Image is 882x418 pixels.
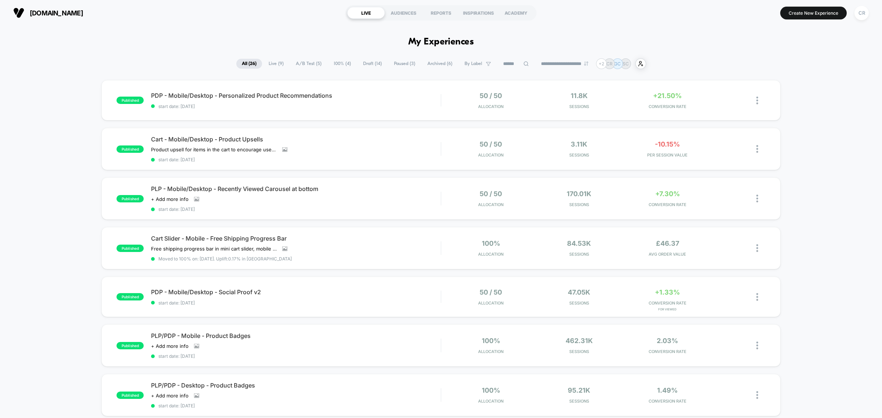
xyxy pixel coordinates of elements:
[625,202,710,207] span: CONVERSION RATE
[30,9,83,17] span: [DOMAIN_NAME]
[460,7,497,19] div: INSPIRATIONS
[537,152,621,158] span: Sessions
[756,195,758,202] img: close
[584,61,588,66] img: end
[614,61,621,66] p: GC
[151,185,441,192] span: PLP - Mobile/Desktop - Recently Viewed Carousel at bottom
[478,349,503,354] span: Allocation
[852,6,871,21] button: CR
[151,246,277,252] span: Free shipping progress bar in mini cart slider, mobile only
[625,307,710,311] span: for Viewed
[151,104,441,109] span: start date: [DATE]
[151,403,441,408] span: start date: [DATE]
[566,337,593,345] span: 462.31k
[480,92,502,100] span: 50 / 50
[756,244,758,252] img: close
[151,92,441,99] span: PDP - Mobile/Desktop - Personalized Product Recommendations
[478,252,503,257] span: Allocation
[151,288,441,296] span: PDP - Mobile/Desktop - Social Proof v2
[158,256,292,262] span: Moved to 100% on: [DATE] . Uplift: 0.17% in [GEOGRAPHIC_DATA]
[623,61,629,66] p: SC
[537,399,621,404] span: Sessions
[116,342,144,349] span: published
[116,97,144,104] span: published
[480,190,502,198] span: 50 / 50
[537,104,621,109] span: Sessions
[290,59,327,69] span: A/B Test ( 5 )
[568,288,590,296] span: 47.05k
[567,190,591,198] span: 170.01k
[151,206,441,212] span: start date: [DATE]
[116,195,144,202] span: published
[657,386,678,394] span: 1.49%
[756,391,758,399] img: close
[497,7,535,19] div: ACADEMY
[655,288,680,296] span: +1.33%
[625,152,710,158] span: PER SESSION VALUE
[151,235,441,242] span: Cart Slider - Mobile - Free Shipping Progress Bar
[537,252,621,257] span: Sessions
[625,349,710,354] span: CONVERSION RATE
[358,59,387,69] span: Draft ( 14 )
[655,190,680,198] span: +7.30%
[653,92,682,100] span: +21.50%
[854,6,869,20] div: CR
[567,239,591,247] span: 84.53k
[385,7,422,19] div: AUDIENCES
[571,140,587,148] span: 3.11k
[422,59,458,69] span: Archived ( 6 )
[151,343,189,349] span: + Add more info
[478,202,503,207] span: Allocation
[625,300,710,306] span: CONVERSION RATE
[116,392,144,399] span: published
[11,7,85,19] button: [DOMAIN_NAME]
[116,245,144,252] span: published
[571,92,588,100] span: 11.8k
[780,7,847,19] button: Create New Experience
[655,140,680,148] span: -10.15%
[263,59,289,69] span: Live ( 9 )
[347,7,385,19] div: LIVE
[537,300,621,306] span: Sessions
[478,399,503,404] span: Allocation
[568,386,590,394] span: 95.21k
[482,337,500,345] span: 100%
[151,382,441,389] span: PLP/PDP - Desktop - Product Badges
[480,140,502,148] span: 50 / 50
[328,59,356,69] span: 100% ( 4 )
[482,239,500,247] span: 100%
[422,7,460,19] div: REPORTS
[408,37,474,47] h1: My Experiences
[465,61,482,66] span: By Label
[625,104,710,109] span: CONVERSION RATE
[478,152,503,158] span: Allocation
[151,136,441,143] span: Cart - Mobile/Desktop - Product Upsells
[756,342,758,349] img: close
[537,349,621,354] span: Sessions
[151,332,441,339] span: PLP/PDP - Mobile - Product Badges
[151,353,441,359] span: start date: [DATE]
[151,300,441,306] span: start date: [DATE]
[151,196,189,202] span: + Add more info
[756,97,758,104] img: close
[625,399,710,404] span: CONVERSION RATE
[478,300,503,306] span: Allocation
[388,59,421,69] span: Paused ( 3 )
[606,61,613,66] p: CR
[596,58,607,69] div: + 2
[478,104,503,109] span: Allocation
[482,386,500,394] span: 100%
[657,337,678,345] span: 2.03%
[236,59,262,69] span: All ( 26 )
[151,157,441,162] span: start date: [DATE]
[480,288,502,296] span: 50 / 50
[116,293,144,300] span: published
[756,293,758,301] img: close
[537,202,621,207] span: Sessions
[151,147,277,152] span: Product upsell for items in the cart to encourage users to add more items to their basket/increas...
[116,145,144,153] span: published
[13,7,24,18] img: Visually logo
[151,393,189,399] span: + Add more info
[625,252,710,257] span: AVG ORDER VALUE
[756,145,758,153] img: close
